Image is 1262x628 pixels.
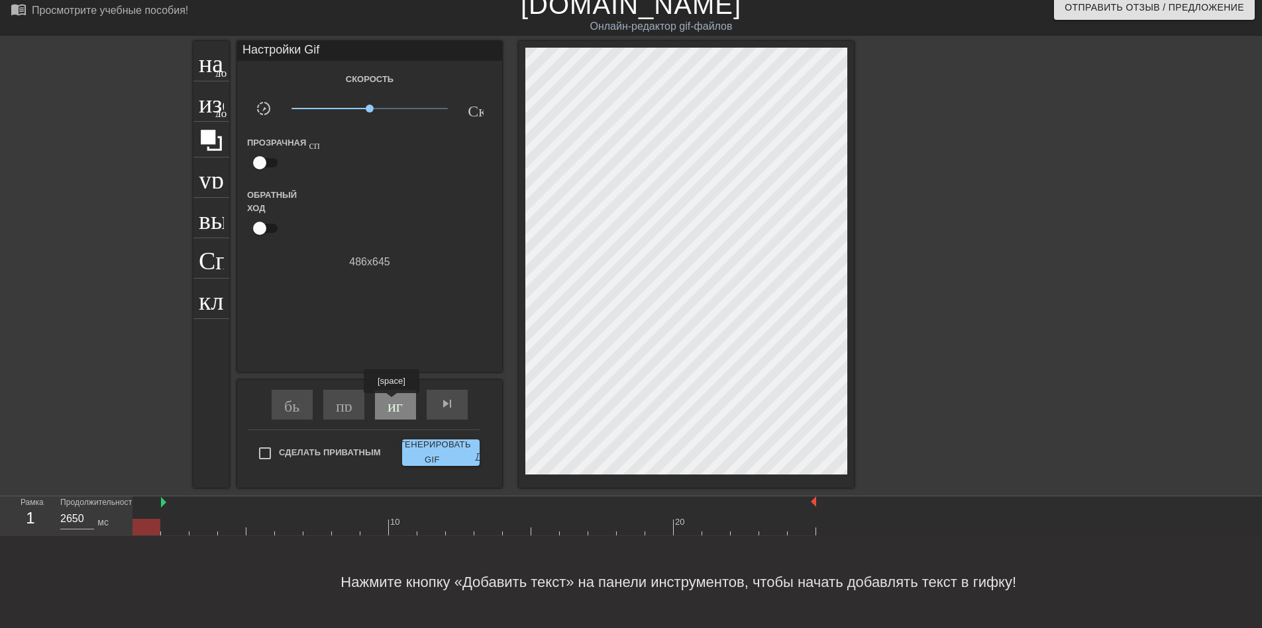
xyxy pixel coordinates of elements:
[468,101,531,116] ya-tr-span: Скорость
[60,498,136,507] ya-tr-span: Продолжительность
[199,204,572,229] ya-tr-span: выбор_размера_фото_большой
[372,256,390,267] ya-tr-span: 645
[11,1,188,22] a: Просмотрите учебные пособия!
[199,163,278,189] ya-tr-span: урожай
[242,43,319,56] ya-tr-span: Настройки Gif
[388,396,480,412] ya-tr-span: играй_арроу
[32,5,188,16] ya-tr-span: Просмотрите учебные пособия!
[367,256,372,267] ya-tr-span: x
[394,437,471,468] ya-tr-span: Сгенерировать GIF
[439,396,629,412] ya-tr-span: skip_next - пропустить следующий
[21,506,40,530] div: 1
[247,138,306,148] ya-tr-span: Прозрачная
[284,396,403,412] ya-tr-span: быстрый поворот
[309,138,346,149] ya-tr-span: справка
[199,47,294,72] ya-tr-span: название
[279,447,381,457] ya-tr-span: Сделать Приватным
[346,74,394,84] ya-tr-span: Скорость
[402,439,480,466] button: Сгенерировать GIF
[199,244,288,269] ya-tr-span: Справка
[590,21,732,32] ya-tr-span: Онлайн-редактор gif-файлов
[811,496,816,507] img: bound-end.png
[199,285,317,310] ya-tr-span: клавиатура
[21,498,44,507] ya-tr-span: Рамка
[349,256,367,267] ya-tr-span: 486
[341,574,1016,590] ya-tr-span: Нажмите кнопку «Добавить текст» на панели инструментов, чтобы начать добавлять текст в гифку!
[215,106,291,117] ya-tr-span: добавить_круг
[256,101,272,116] ya-tr-span: slow_motion_video
[390,516,402,529] div: 10
[199,87,337,112] ya-tr-span: изображение
[336,396,454,412] ya-tr-span: пропускать ранее
[675,516,687,529] div: 20
[247,190,297,213] ya-tr-span: Обратный ход
[215,66,291,77] ya-tr-span: добавить_круг
[97,517,109,527] ya-tr-span: мс
[475,445,586,461] ya-tr-span: двойная стрелка
[11,1,107,17] ya-tr-span: menu_book_бук меню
